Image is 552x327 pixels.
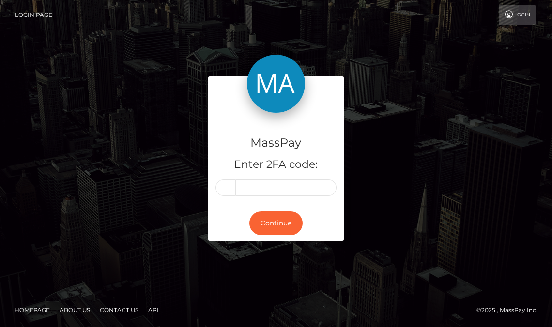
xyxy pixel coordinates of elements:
[144,302,163,317] a: API
[96,302,142,317] a: Contact Us
[476,305,545,315] div: © 2025 , MassPay Inc.
[215,157,337,172] h5: Enter 2FA code:
[15,5,52,25] a: Login Page
[247,55,305,113] img: MassPay
[215,134,337,151] h4: MassPay
[11,302,54,317] a: Homepage
[56,302,94,317] a: About Us
[249,211,303,235] button: Continue
[499,5,536,25] a: Login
